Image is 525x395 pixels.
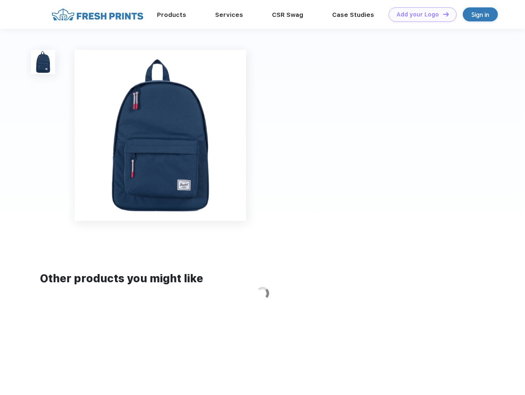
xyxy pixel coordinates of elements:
[463,7,498,21] a: Sign in
[396,11,439,18] div: Add your Logo
[443,12,449,16] img: DT
[49,7,146,22] img: fo%20logo%202.webp
[75,50,246,221] img: func=resize&h=640
[157,11,186,19] a: Products
[31,50,55,74] img: func=resize&h=100
[40,271,485,287] div: Other products you might like
[471,10,489,19] div: Sign in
